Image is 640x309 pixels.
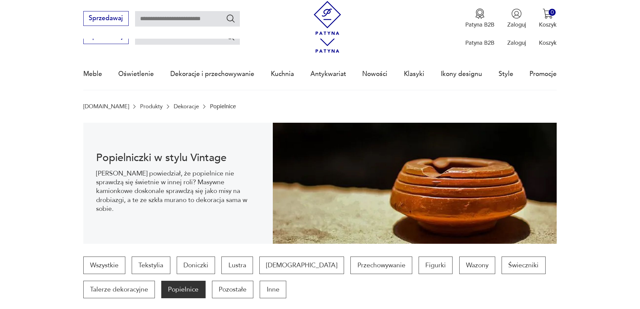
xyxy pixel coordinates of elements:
p: Popielnice [210,103,236,110]
img: Patyna - sklep z meblami i dekoracjami vintage [310,1,344,35]
a: Meble [83,59,102,89]
p: Koszyk [539,39,557,47]
a: Dekoracje [174,103,199,110]
img: Ikonka użytkownika [511,8,522,19]
a: Oświetlenie [118,59,154,89]
a: Kuchnia [271,59,294,89]
a: Lustra [221,257,253,274]
a: Promocje [529,59,557,89]
div: 0 [549,9,556,16]
button: Sprzedawaj [83,11,129,26]
a: Przechowywanie [350,257,412,274]
p: Patyna B2B [465,39,495,47]
a: Sprzedawaj [83,34,129,40]
h1: Popielniczki w stylu Vintage [96,153,260,163]
button: Szukaj [226,32,236,41]
a: Ikony designu [441,59,482,89]
p: [PERSON_NAME] powiedział, że popielnice nie sprawdzą się świetnie w innej roli? Masywne kamionkow... [96,169,260,214]
a: Wazony [459,257,495,274]
img: Ikona koszyka [543,8,553,19]
p: Patyna B2B [465,21,495,29]
a: Inne [260,281,286,298]
a: Style [499,59,513,89]
a: Wszystkie [83,257,125,274]
img: a207c5be82fb98b9f3a3a306292115d6.jpg [273,123,557,244]
a: Tekstylia [132,257,170,274]
button: Szukaj [226,13,236,23]
a: Doniczki [177,257,215,274]
button: 0Koszyk [539,8,557,29]
a: [DOMAIN_NAME] [83,103,129,110]
p: Zaloguj [507,39,526,47]
button: Patyna B2B [465,8,495,29]
a: Popielnice [161,281,205,298]
a: Ikona medaluPatyna B2B [465,8,495,29]
a: Antykwariat [310,59,346,89]
button: Zaloguj [507,8,526,29]
a: [DEMOGRAPHIC_DATA] [259,257,344,274]
a: Klasyki [404,59,424,89]
a: Świeczniki [502,257,545,274]
p: Koszyk [539,21,557,29]
a: Sprzedawaj [83,16,129,22]
a: Dekoracje i przechowywanie [170,59,254,89]
a: Figurki [419,257,453,274]
a: Nowości [362,59,387,89]
p: Zaloguj [507,21,526,29]
img: Ikona medalu [475,8,485,19]
a: Pozostałe [212,281,253,298]
a: Produkty [140,103,163,110]
a: Talerze dekoracyjne [83,281,155,298]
